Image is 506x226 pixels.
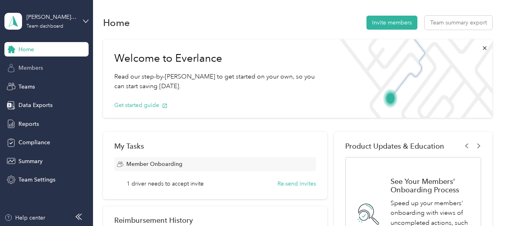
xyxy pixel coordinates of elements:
button: Invite members [366,16,417,30]
p: Read our step-by-[PERSON_NAME] to get started on your own, so you can start saving [DATE]. [114,72,322,91]
h1: See Your Members' Onboarding Process [391,177,472,194]
span: Product Updates & Education [345,142,444,150]
span: 1 driver needs to accept invite [127,180,204,188]
h1: Welcome to Everlance [114,52,322,65]
span: Teams [18,83,35,91]
iframe: Everlance-gr Chat Button Frame [461,181,506,226]
button: Get started guide [114,101,168,109]
span: Member Onboarding [126,160,182,168]
button: Help center [4,214,45,222]
img: Welcome to everlance [333,39,492,118]
button: Re-send invites [277,180,316,188]
div: [PERSON_NAME] FIT Team [26,13,77,21]
div: Team dashboard [26,24,63,29]
span: Team Settings [18,176,55,184]
h2: Reimbursement History [114,216,193,224]
div: My Tasks [114,142,316,150]
span: Compliance [18,138,50,147]
h1: Home [103,18,130,27]
span: Members [18,64,43,72]
span: Home [18,45,34,54]
button: Team summary export [425,16,492,30]
span: Data Exports [18,101,53,109]
span: Summary [18,157,43,165]
span: Reports [18,120,39,128]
